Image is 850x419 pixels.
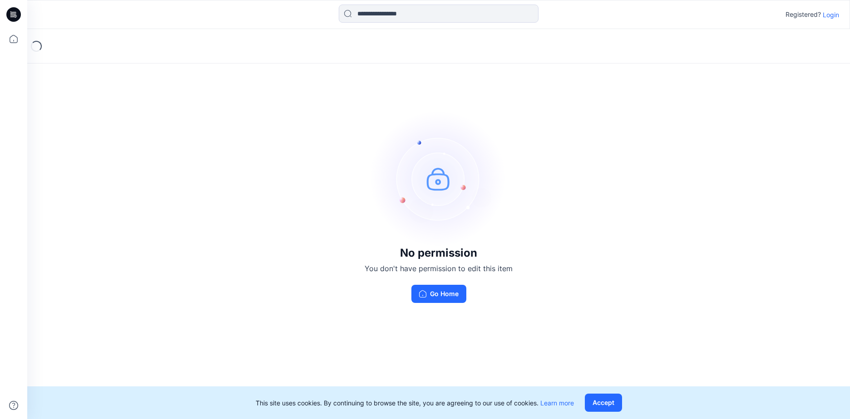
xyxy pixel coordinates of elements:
img: no-perm.svg [371,111,507,247]
button: Accept [585,394,622,412]
h3: No permission [365,247,513,259]
button: Go Home [411,285,466,303]
p: This site uses cookies. By continuing to browse the site, you are agreeing to our use of cookies. [256,398,574,408]
p: You don't have permission to edit this item [365,263,513,274]
a: Learn more [540,399,574,407]
p: Login [823,10,839,19]
p: Registered? [786,9,821,20]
